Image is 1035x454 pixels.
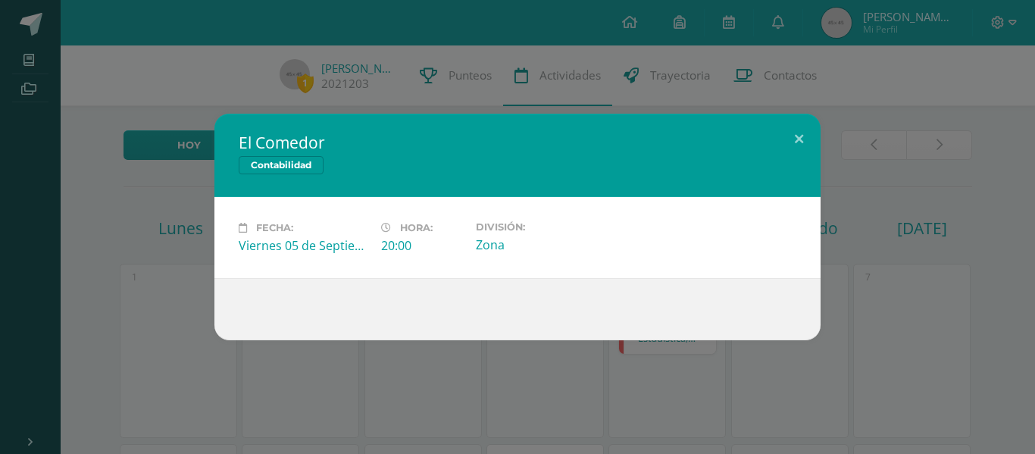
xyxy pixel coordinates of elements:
[476,221,606,233] label: División:
[381,237,464,254] div: 20:00
[239,132,796,153] h2: El Comedor
[239,156,324,174] span: Contabilidad
[400,222,433,233] span: Hora:
[256,222,293,233] span: Fecha:
[777,114,821,165] button: Close (Esc)
[239,237,369,254] div: Viernes 05 de Septiembre
[476,236,606,253] div: Zona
